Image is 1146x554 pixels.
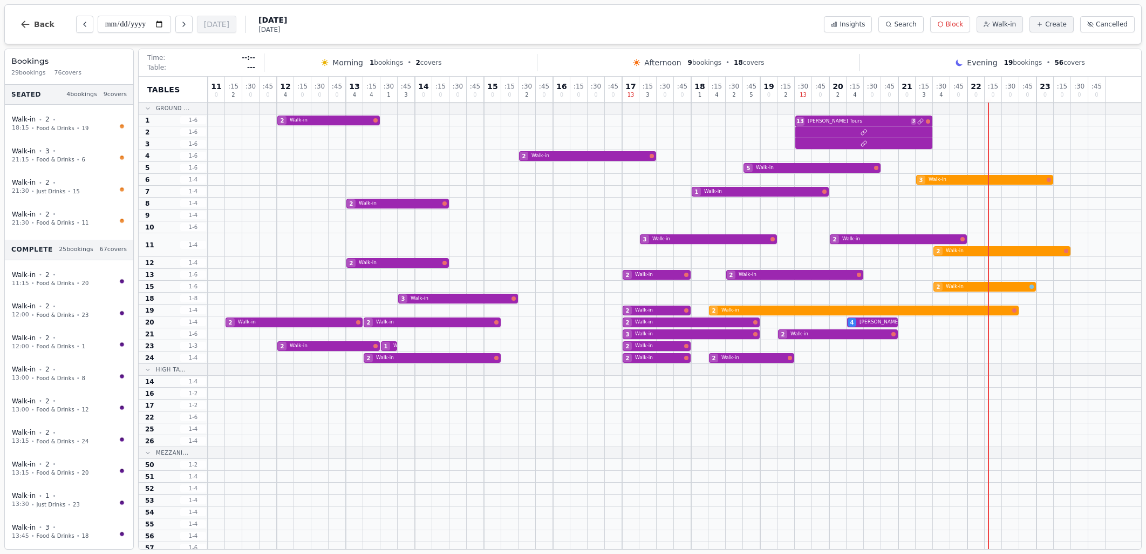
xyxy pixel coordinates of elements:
[12,365,36,374] span: Walk-in
[491,92,494,98] span: 0
[228,83,238,90] span: : 15
[54,69,81,78] span: 76 covers
[31,406,35,414] span: •
[1095,92,1098,98] span: 0
[1004,58,1042,67] span: bookings
[726,58,729,67] span: •
[470,83,480,90] span: : 45
[5,422,133,452] button: Walk-in •2•13:15•Food & Drinks•24
[815,83,826,90] span: : 45
[712,83,722,90] span: : 15
[147,63,166,72] span: Table:
[12,334,36,342] span: Walk-in
[263,83,273,90] span: : 45
[231,92,235,98] span: 2
[824,16,872,32] button: Insights
[957,92,960,98] span: 0
[156,104,190,112] span: Ground ...
[12,491,36,500] span: Walk-in
[11,69,46,78] span: 29 bookings
[332,57,363,68] span: Morning
[53,334,56,342] span: •
[12,124,29,133] span: 18:15
[415,58,441,67] span: covers
[12,532,29,541] span: 13:45
[12,342,29,352] span: 12:00
[387,92,390,98] span: 1
[12,500,29,509] span: 13:30
[531,152,647,160] span: Walk-in
[1004,59,1013,66] span: 19
[349,83,359,90] span: 13
[77,374,80,382] span: •
[31,342,35,350] span: •
[663,92,666,98] span: 0
[1040,83,1050,90] span: 23
[627,92,635,98] span: 13
[45,147,50,156] span: 3
[45,460,50,469] span: 2
[77,342,80,350] span: •
[45,397,50,406] span: 2
[284,92,287,98] span: 4
[453,83,463,90] span: : 30
[888,92,891,98] span: 0
[77,311,80,319] span: •
[1074,83,1084,90] span: : 30
[12,397,36,406] span: Walk-in
[82,342,85,350] span: 1
[147,84,180,95] span: Tables
[487,83,497,90] span: 15
[1005,83,1015,90] span: : 30
[53,271,56,279] span: •
[818,92,822,98] span: 0
[1060,92,1063,98] span: 0
[145,152,149,160] span: 4
[37,469,74,477] span: Food & Drinks
[73,187,80,195] span: 15
[5,204,133,234] button: Walk-in •2•21:30•Food & Drinks•11
[539,83,549,90] span: : 45
[39,366,42,374] span: •
[12,406,29,415] span: 13:00
[77,437,80,445] span: •
[1080,16,1135,32] button: Cancelled
[784,92,787,98] span: 2
[12,271,36,279] span: Walk-in
[37,219,74,227] span: Food & Drinks
[39,210,42,218] span: •
[1029,16,1074,32] button: Create
[12,437,29,446] span: 13:15
[53,429,56,437] span: •
[840,20,865,29] span: Insights
[884,83,895,90] span: : 45
[73,501,80,509] span: 23
[473,92,476,98] span: 0
[625,83,636,90] span: 17
[5,265,133,294] button: Walk-in •2•11:15•Food & Drinks•20
[45,271,50,279] span: 2
[145,140,149,148] span: 3
[175,16,193,33] button: Next day
[853,92,856,98] span: 4
[39,271,42,279] span: •
[82,374,85,382] span: 8
[180,140,206,148] span: 1 - 6
[902,83,912,90] span: 21
[911,118,916,125] span: 3
[53,210,56,218] span: •
[45,428,50,437] span: 2
[988,83,998,90] span: : 15
[266,92,269,98] span: 0
[12,374,29,383] span: 13:00
[31,279,35,287] span: •
[504,83,515,90] span: : 15
[971,83,981,90] span: 22
[992,20,1016,29] span: Walk-in
[53,179,56,187] span: •
[608,83,618,90] span: : 45
[31,219,35,227] span: •
[401,83,411,90] span: : 45
[905,92,909,98] span: 0
[82,279,89,287] span: 20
